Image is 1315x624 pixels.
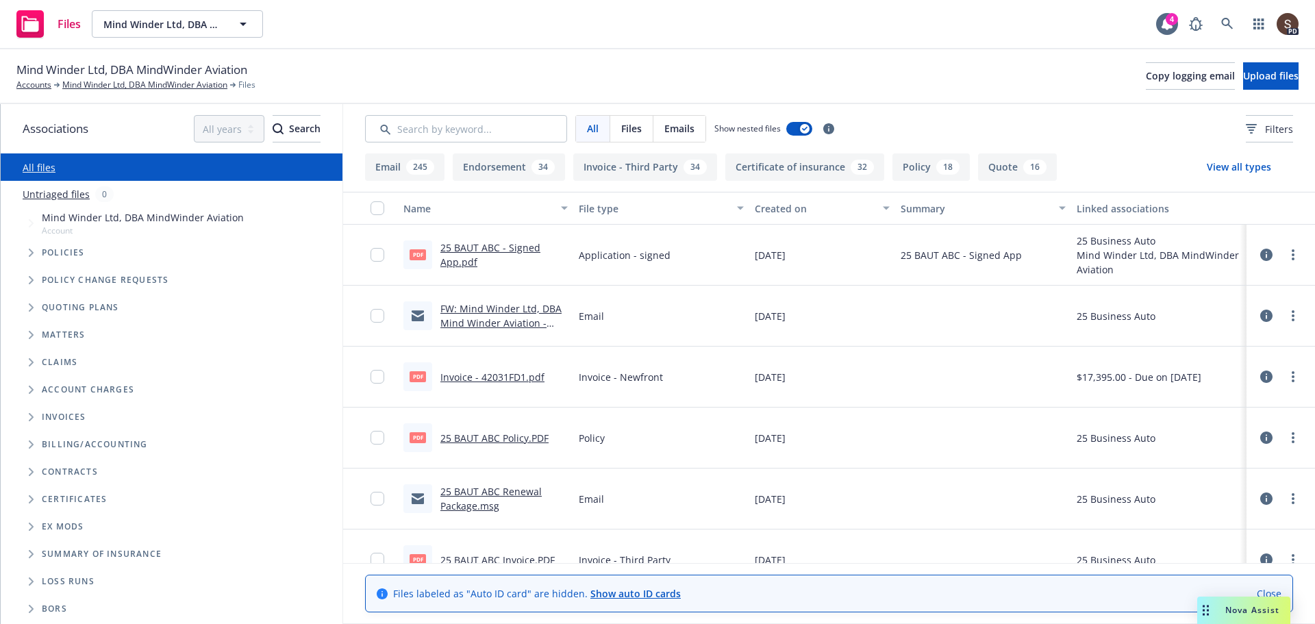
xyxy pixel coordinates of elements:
[238,79,255,91] span: Files
[42,413,86,421] span: Invoices
[573,192,749,225] button: File type
[1285,429,1301,446] a: more
[1146,69,1235,82] span: Copy logging email
[1077,248,1241,277] div: Mind Winder Ltd, DBA MindWinder Aviation
[1246,115,1293,142] button: Filters
[1243,69,1299,82] span: Upload files
[684,160,707,175] div: 34
[440,371,544,384] a: Invoice - 42031FD1.pdf
[1285,247,1301,263] a: more
[621,121,642,136] span: Files
[1257,586,1281,601] a: Close
[1,208,342,431] div: Tree Example
[714,123,781,134] span: Show nested files
[42,523,84,531] span: Ex Mods
[892,153,970,181] button: Policy
[1185,153,1293,181] button: View all types
[440,553,555,566] a: 25 BAUT ABC Invoice.PDF
[901,201,1050,216] div: Summary
[58,18,81,29] span: Files
[406,160,434,175] div: 245
[1265,122,1293,136] span: Filters
[371,201,384,215] input: Select all
[725,153,884,181] button: Certificate of insurance
[579,309,604,323] span: Email
[42,468,98,476] span: Contracts
[365,115,567,142] input: Search by keyword...
[1166,13,1178,25] div: 4
[42,605,67,613] span: BORs
[749,192,896,225] button: Created on
[371,309,384,323] input: Toggle Row Selected
[371,492,384,506] input: Toggle Row Selected
[1077,309,1155,323] div: 25 Business Auto
[755,309,786,323] span: [DATE]
[42,550,162,558] span: Summary of insurance
[42,225,244,236] span: Account
[410,371,426,382] span: pdf
[1285,490,1301,507] a: more
[1246,122,1293,136] span: Filters
[1245,10,1273,38] a: Switch app
[755,492,786,506] span: [DATE]
[1077,234,1241,248] div: 25 Business Auto
[1197,597,1214,624] div: Drag to move
[42,303,119,312] span: Quoting plans
[42,386,134,394] span: Account charges
[62,79,227,91] a: Mind Winder Ltd, DBA MindWinder Aviation
[1214,10,1241,38] a: Search
[92,10,263,38] button: Mind Winder Ltd, DBA MindWinder Aviation
[1225,604,1279,616] span: Nova Assist
[978,153,1057,181] button: Quote
[579,201,728,216] div: File type
[42,276,168,284] span: Policy change requests
[1023,160,1047,175] div: 16
[440,241,540,269] a: 25 BAUT ABC - Signed App.pdf
[23,161,55,174] a: All files
[371,370,384,384] input: Toggle Row Selected
[579,492,604,506] span: Email
[1071,192,1247,225] button: Linked associations
[1243,62,1299,90] button: Upload files
[11,5,86,43] a: Files
[1077,492,1155,506] div: 25 Business Auto
[755,201,875,216] div: Created on
[1182,10,1210,38] a: Report a Bug
[371,248,384,262] input: Toggle Row Selected
[755,553,786,567] span: [DATE]
[587,121,599,136] span: All
[1146,62,1235,90] button: Copy logging email
[1077,201,1241,216] div: Linked associations
[410,249,426,260] span: pdf
[895,192,1070,225] button: Summary
[664,121,694,136] span: Emails
[23,187,90,201] a: Untriaged files
[579,431,605,445] span: Policy
[579,370,663,384] span: Invoice - Newfront
[371,553,384,566] input: Toggle Row Selected
[371,431,384,445] input: Toggle Row Selected
[42,495,107,503] span: Certificates
[851,160,874,175] div: 32
[398,192,573,225] button: Name
[1285,369,1301,385] a: more
[440,432,549,445] a: 25 BAUT ABC Policy.PDF
[42,331,85,339] span: Matters
[440,485,542,512] a: 25 BAUT ABC Renewal Package.msg
[95,186,114,202] div: 0
[590,587,681,600] a: Show auto ID cards
[273,115,321,142] button: SearchSearch
[1077,431,1155,445] div: 25 Business Auto
[1077,370,1201,384] div: $17,395.00 - Due on [DATE]
[579,248,671,262] span: Application - signed
[410,554,426,564] span: PDF
[273,123,284,134] svg: Search
[410,432,426,442] span: PDF
[1285,551,1301,568] a: more
[42,249,85,257] span: Policies
[579,553,671,567] span: Invoice - Third Party
[1,431,342,623] div: Folder Tree Example
[755,248,786,262] span: [DATE]
[16,61,247,79] span: Mind Winder Ltd, DBA MindWinder Aviation
[103,17,222,32] span: Mind Winder Ltd, DBA MindWinder Aviation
